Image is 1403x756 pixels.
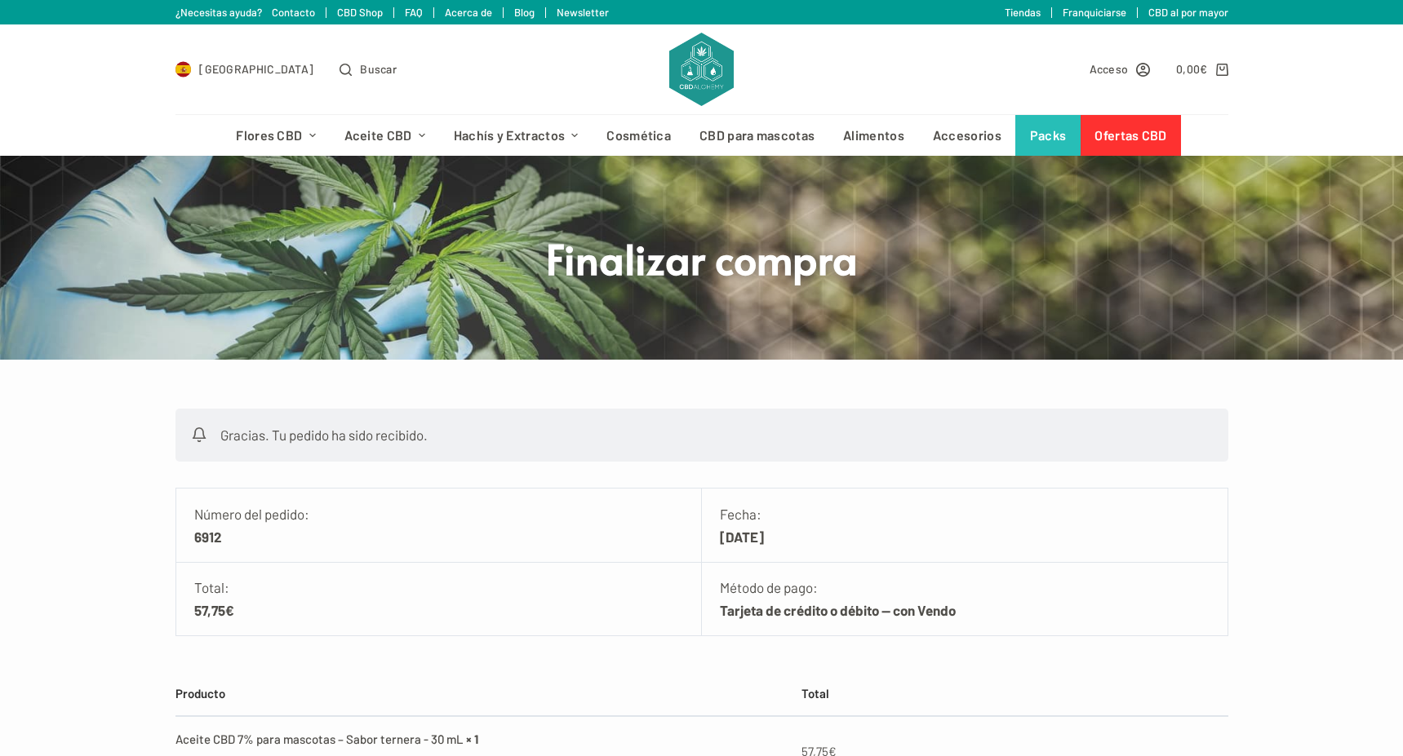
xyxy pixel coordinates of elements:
[1176,62,1208,76] bdi: 0,00
[175,409,1228,462] p: Gracias. Tu pedido ha sido recibido.
[514,6,535,19] a: Blog
[793,671,1228,717] th: Total
[1081,115,1181,156] a: Ofertas CBD
[405,6,423,19] a: FAQ
[1176,60,1228,78] a: Carro de compra
[829,115,919,156] a: Alimentos
[176,562,702,636] li: Total:
[466,732,478,746] strong: × 1
[669,33,733,106] img: CBD Alchemy
[1015,115,1081,156] a: Packs
[1005,6,1041,19] a: Tiendas
[1090,60,1129,78] span: Acceso
[194,602,234,618] bdi: 57,75
[1148,6,1228,19] a: CBD al por mayor
[337,6,383,19] a: CBD Shop
[557,6,609,19] a: Newsletter
[720,525,1210,548] strong: [DATE]
[330,115,439,156] a: Aceite CBD
[686,115,829,156] a: CBD para mascotas
[340,60,397,78] button: Abrir formulario de búsqueda
[918,115,1015,156] a: Accesorios
[396,232,1008,285] h1: Finalizar compra
[222,115,1181,156] nav: Menú de cabecera
[702,489,1228,563] li: Fecha:
[175,61,192,77] img: ES Flag
[1063,6,1126,19] a: Franquiciarse
[175,732,464,746] a: Aceite CBD 7% para mascotas – Sabor ternera - 30 mL
[222,115,330,156] a: Flores CBD
[175,60,314,78] a: Select Country
[176,489,702,563] li: Número del pedido:
[194,525,683,548] strong: 6912
[225,602,234,618] span: €
[439,115,593,156] a: Hachís y Extractos
[445,6,492,19] a: Acerca de
[720,599,1210,621] strong: Tarjeta de crédito o débito — con Vendo
[360,60,397,78] span: Buscar
[175,6,315,19] a: ¿Necesitas ayuda? Contacto
[702,562,1228,636] li: Método de pago:
[175,671,793,717] th: Producto
[199,60,313,78] span: [GEOGRAPHIC_DATA]
[1090,60,1151,78] a: Acceso
[593,115,686,156] a: Cosmética
[1200,62,1207,76] span: €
